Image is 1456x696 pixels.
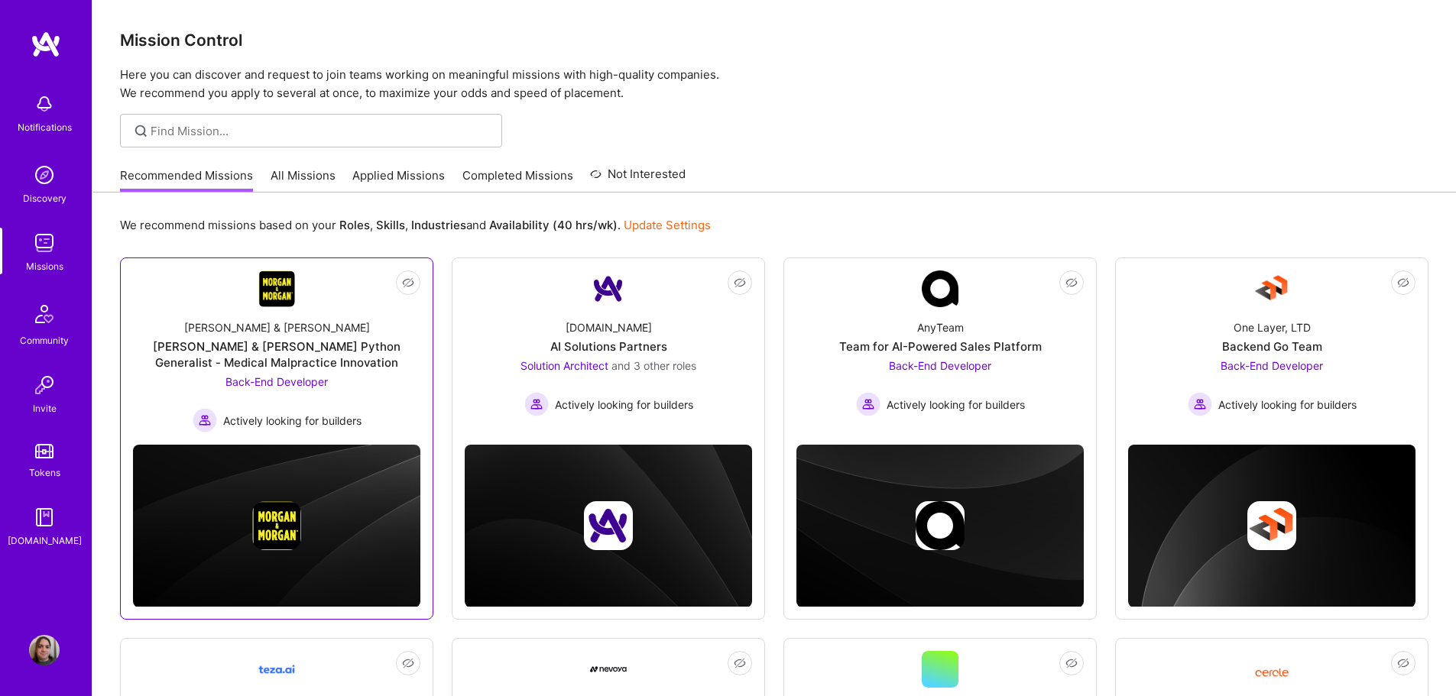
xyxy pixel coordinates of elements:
span: Back-End Developer [225,375,328,388]
p: We recommend missions based on your , , and . [120,217,711,233]
img: cover [796,445,1084,607]
div: [DOMAIN_NAME] [566,319,652,335]
i: icon EyeClosed [734,277,746,289]
span: and 3 other roles [611,359,696,372]
div: One Layer, LTD [1234,319,1311,335]
b: Availability (40 hrs/wk) [489,218,618,232]
img: Company Logo [590,270,627,307]
img: Actively looking for builders [856,392,880,416]
div: Community [20,332,69,348]
div: Notifications [18,119,72,135]
img: Company logo [252,501,301,550]
a: Not Interested [590,165,686,193]
div: Tokens [29,465,60,481]
img: Company logo [584,501,633,550]
img: User Avatar [29,635,60,665]
a: Recommended Missions [120,167,253,193]
i: icon EyeClosed [1397,657,1409,669]
i: icon EyeClosed [1065,277,1078,289]
div: Invite [33,400,57,416]
img: Company Logo [1253,270,1290,307]
input: Find Mission... [151,123,491,139]
div: [PERSON_NAME] & [PERSON_NAME] [184,319,370,335]
img: Actively looking for builders [193,408,217,432]
b: Skills [376,218,405,232]
div: AnyTeam [917,319,964,335]
div: [PERSON_NAME] & [PERSON_NAME] Python Generalist - Medical Malpractice Innovation [133,338,420,371]
img: logo [31,31,61,58]
span: Actively looking for builders [555,397,693,413]
img: Company Logo [258,270,295,307]
img: Company logo [1247,501,1296,550]
img: tokens [35,444,54,458]
img: Company Logo [258,651,295,688]
img: cover [133,445,420,607]
span: Actively looking for builders [223,413,362,429]
a: Update Settings [624,218,711,232]
img: discovery [29,160,60,190]
img: cover [465,445,752,607]
a: All Missions [271,167,336,193]
img: bell [29,89,60,119]
b: Roles [339,218,370,232]
b: Industries [411,218,466,232]
div: Discovery [23,190,66,206]
img: Actively looking for builders [1188,392,1212,416]
img: Company Logo [1253,656,1290,681]
span: Actively looking for builders [1218,397,1357,413]
img: Invite [29,370,60,400]
i: icon EyeClosed [1397,277,1409,289]
img: Actively looking for builders [524,392,549,416]
span: Back-End Developer [889,359,991,372]
i: icon EyeClosed [402,277,414,289]
img: Company Logo [590,666,627,672]
div: Team for AI-Powered Sales Platform [839,338,1042,354]
i: icon EyeClosed [1065,657,1078,669]
div: Missions [26,258,63,274]
img: cover [1128,445,1415,607]
a: Completed Missions [462,167,573,193]
div: Backend Go Team [1222,338,1322,354]
i: icon EyeClosed [734,657,746,669]
i: icon EyeClosed [402,657,414,669]
a: Applied Missions [352,167,445,193]
img: Company logo [916,501,965,550]
div: AI Solutions Partners [550,338,667,354]
span: Back-End Developer [1221,359,1323,372]
img: Community [26,296,63,332]
h3: Mission Control [120,31,1428,50]
span: Solution Architect [520,359,608,372]
img: teamwork [29,228,60,258]
div: [DOMAIN_NAME] [8,533,82,549]
img: guide book [29,502,60,533]
i: icon SearchGrey [132,122,150,140]
span: Actively looking for builders [887,397,1025,413]
img: Company Logo [922,270,958,307]
p: Here you can discover and request to join teams working on meaningful missions with high-quality ... [120,66,1428,102]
